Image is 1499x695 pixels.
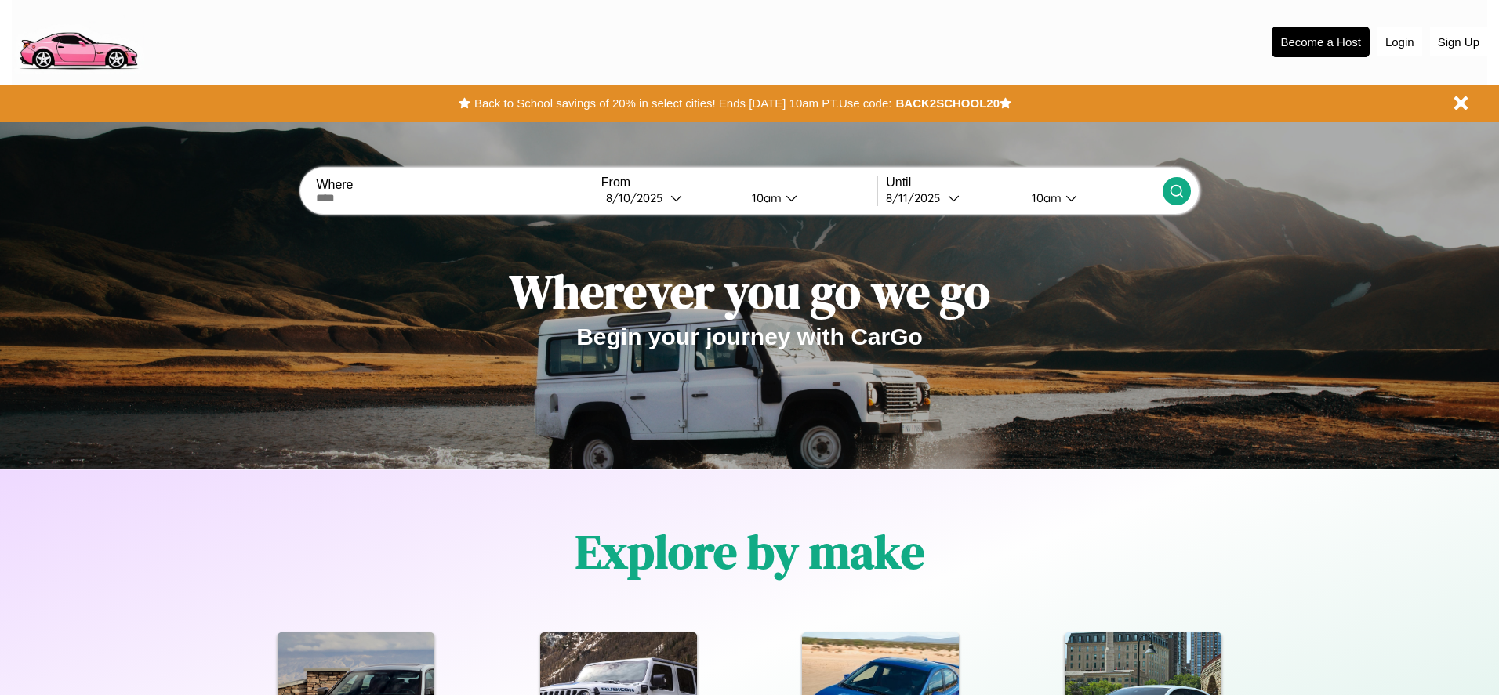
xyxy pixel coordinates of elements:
label: Where [316,178,592,192]
h1: Explore by make [575,519,924,584]
button: 8/10/2025 [601,190,739,206]
div: 10am [744,190,786,205]
label: Until [886,176,1162,190]
b: BACK2SCHOOL20 [895,96,1000,110]
button: 10am [1019,190,1162,206]
button: Back to School savings of 20% in select cities! Ends [DATE] 10am PT.Use code: [470,92,895,114]
div: 8 / 10 / 2025 [606,190,670,205]
button: 10am [739,190,877,206]
button: Sign Up [1430,27,1487,56]
button: Become a Host [1272,27,1370,57]
div: 8 / 11 / 2025 [886,190,948,205]
div: 10am [1024,190,1065,205]
img: logo [12,8,144,74]
button: Login [1377,27,1422,56]
label: From [601,176,877,190]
